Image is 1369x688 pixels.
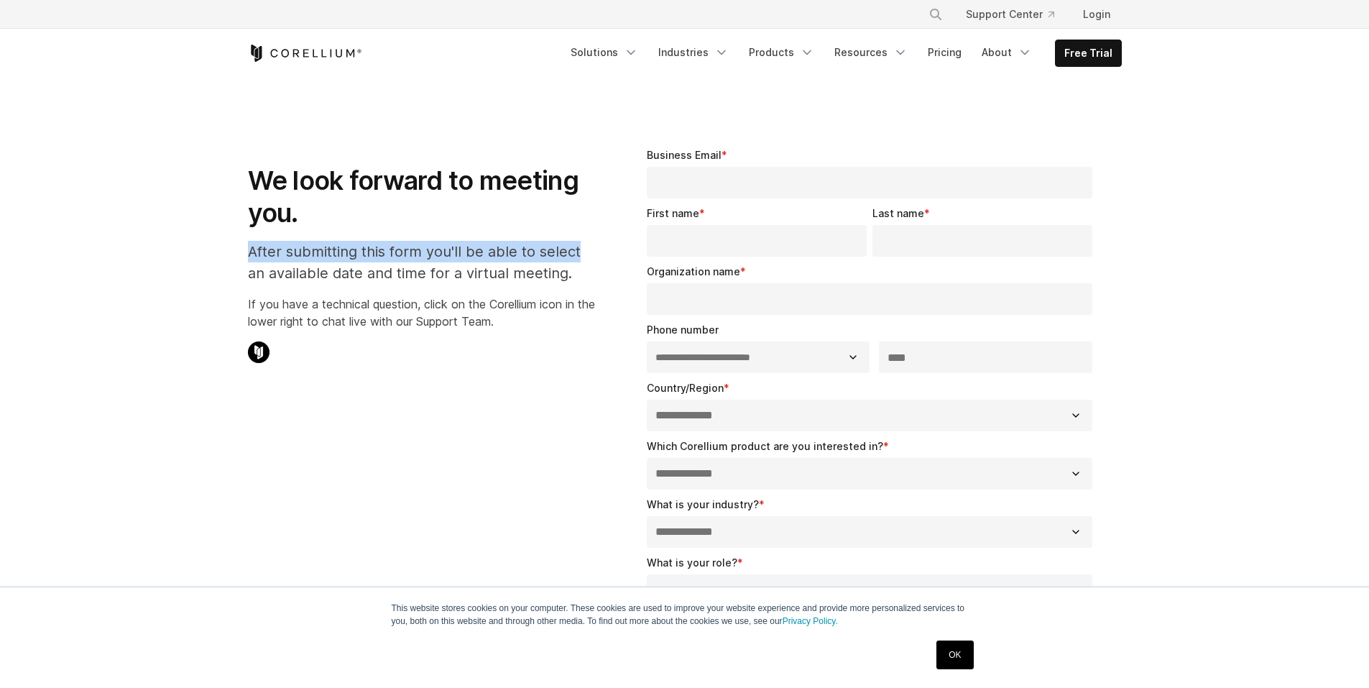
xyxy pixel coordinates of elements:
p: If you have a technical question, click on the Corellium icon in the lower right to chat live wit... [248,295,595,330]
button: Search [923,1,949,27]
a: Resources [826,40,916,65]
p: After submitting this form you'll be able to select an available date and time for a virtual meet... [248,241,595,284]
span: What is your role? [647,556,737,569]
a: Pricing [919,40,970,65]
a: Privacy Policy. [783,616,838,626]
span: Last name [872,207,924,219]
span: Business Email [647,149,722,161]
div: Navigation Menu [562,40,1122,67]
span: What is your industry? [647,498,759,510]
p: This website stores cookies on your computer. These cookies are used to improve your website expe... [392,602,978,628]
div: Navigation Menu [911,1,1122,27]
span: Phone number [647,324,719,336]
a: Support Center [954,1,1066,27]
span: Country/Region [647,382,724,394]
a: Free Trial [1056,40,1121,66]
a: Login [1071,1,1122,27]
a: About [973,40,1041,65]
span: Which Corellium product are you interested in? [647,440,883,452]
a: Corellium Home [248,45,362,62]
a: Products [740,40,823,65]
span: First name [647,207,699,219]
span: Organization name [647,265,740,278]
img: Corellium Chat Icon [248,341,269,363]
a: Solutions [562,40,647,65]
a: OK [936,641,973,669]
h1: We look forward to meeting you. [248,165,595,229]
a: Industries [650,40,737,65]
